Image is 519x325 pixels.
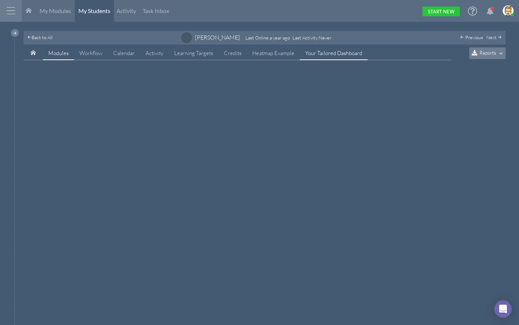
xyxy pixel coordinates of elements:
span: Previous [465,34,483,40]
span: Workflow [79,50,102,57]
div: [PERSON_NAME] [195,34,240,41]
span: Reports [479,50,496,56]
div: Open Intercom Messenger [494,300,512,318]
a: Your Tailored Dashboard [300,46,368,60]
a: Credits [218,46,247,60]
a: Next [486,34,502,40]
a: Modules [43,46,74,60]
span: Activity [146,50,163,57]
a: Workflow [74,46,108,60]
span: Task Inbox [143,7,169,14]
span: Modules [48,50,69,57]
a: Activity [140,46,169,60]
span: Calendar [113,50,135,57]
span: Learning Targets [174,50,213,57]
a: Start New [422,7,460,16]
a: Learning Targets [169,46,218,60]
span: My Students [78,7,110,14]
div: : Never [293,35,331,41]
a: Previous [460,34,483,40]
span: Next [486,34,496,40]
button: Reports [469,47,506,59]
a: Back to All [27,34,53,41]
span: Last Activity [293,35,318,41]
span: Back to All [32,34,53,40]
a: Heatmap Example [247,46,300,60]
img: image [503,5,514,16]
span: Last Online [245,35,269,41]
span: My Modules [40,7,71,14]
span: Activity [117,7,136,14]
div: : a year ago [245,35,293,41]
a: Calendar [108,46,140,60]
